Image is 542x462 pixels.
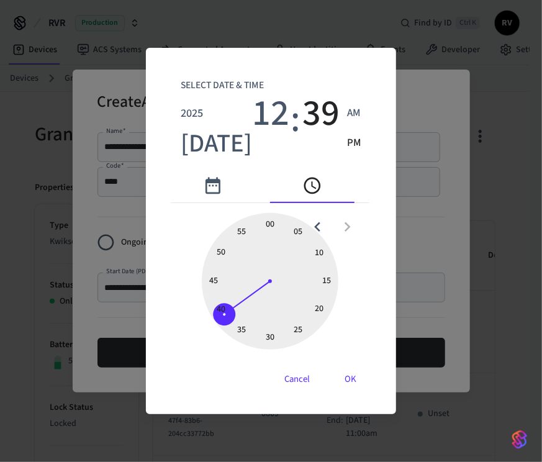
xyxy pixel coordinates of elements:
[303,212,332,242] button: open previous view
[181,128,252,159] span: [DATE]
[291,99,300,158] span: :
[512,430,527,450] img: SeamLogoGradient.69752ec5.svg
[347,135,361,152] span: PM
[181,73,264,99] span: Select date & time
[171,168,255,202] button: pick date
[270,168,355,202] button: pick time
[302,99,340,129] button: 39
[347,129,361,158] button: PM
[181,105,203,122] span: 2025
[181,129,252,158] button: [DATE]
[252,99,289,129] button: 12
[181,99,203,129] button: 2025
[269,365,325,394] button: Cancel
[347,99,361,129] button: AM
[348,106,361,122] span: AM
[252,93,289,135] span: 12
[330,365,371,394] button: OK
[302,93,340,135] span: 39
